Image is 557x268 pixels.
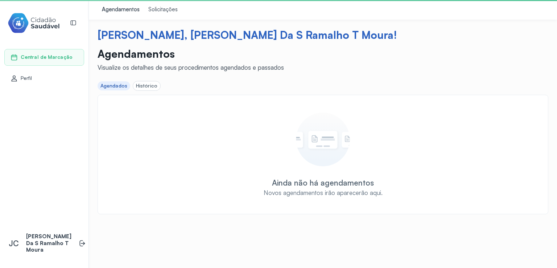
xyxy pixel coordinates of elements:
div: Ainda não há agendamentos [272,178,374,187]
img: cidadao-saudavel-filled-logo.svg [8,12,60,34]
span: Central de Marcação [21,54,73,60]
a: Central de Marcação [11,54,78,61]
a: Perfil [11,75,78,82]
div: Novos agendamentos irão aparecerão aqui. [264,189,383,196]
div: Agendamentos [102,6,140,13]
span: JC [9,239,19,248]
p: [PERSON_NAME] Da S Ramalho T Moura [26,233,71,253]
div: Solicitações [148,6,178,13]
div: Visualize os detalhes de seus procedimentos agendados e passados [98,64,284,71]
img: Um círculo com um card representando um estado vazio. [296,113,350,166]
div: Agendados [100,83,127,89]
div: [PERSON_NAME], [PERSON_NAME] Da S Ramalho T Moura! [98,28,548,41]
div: Histórico [136,83,157,89]
span: Perfil [21,75,32,81]
p: Agendamentos [98,47,284,60]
